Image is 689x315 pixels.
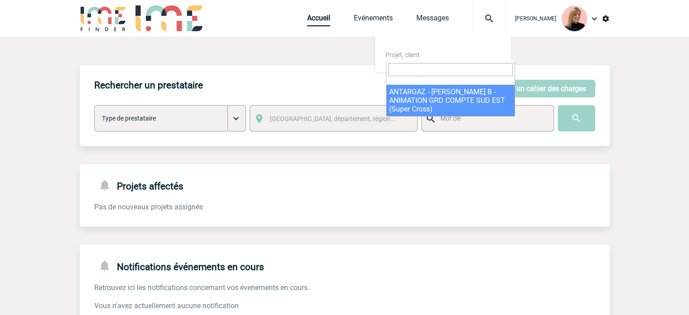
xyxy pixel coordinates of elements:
span: Pas de nouveaux projets assignés [94,203,203,211]
a: Messages [416,14,449,26]
span: [PERSON_NAME] [515,15,556,22]
li: ANTARGAZ - [PERSON_NAME] B - ANIMATION GRD COMPTE SUD EST (Super Cross) [386,85,515,116]
span: Vous n'avez actuellement aucune notification [94,301,239,310]
h4: Projets affectés [94,179,183,192]
a: Evénements [354,14,393,26]
img: notifications-24-px-g.png [98,179,117,192]
h4: Notifications événements en cours [94,259,264,272]
img: 131233-0.png [562,6,587,31]
span: Retrouvez ici les notifications concernant vos évenements en cours. [94,283,309,292]
img: IME-Finder [80,5,127,31]
input: Mot clé [438,112,545,124]
img: notifications-24-px-g.png [98,259,117,272]
input: Submit [558,105,595,131]
span: [GEOGRAPHIC_DATA], département, région... [270,115,396,122]
a: Accueil [307,14,330,26]
span: Projet, client [385,51,420,58]
h4: Rechercher un prestataire [94,80,203,91]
